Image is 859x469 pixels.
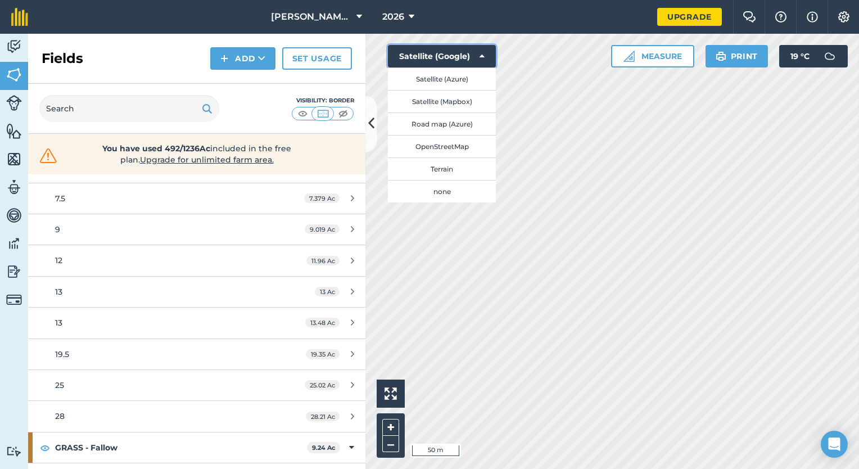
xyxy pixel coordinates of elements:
[55,224,60,234] span: 9
[6,235,22,252] img: svg+xml;base64,PD94bWwgdmVyc2lvbj0iMS4wIiBlbmNvZGluZz0idXRmLTgiPz4KPCEtLSBHZW5lcmF0b3I6IEFkb2JlIE...
[55,349,69,359] span: 19.5
[39,95,219,122] input: Search
[388,90,496,112] button: Satellite (Mapbox)
[807,10,818,24] img: svg+xml;base64,PHN2ZyB4bWxucz0iaHR0cDovL3d3dy53My5vcmcvMjAwMC9zdmciIHdpZHRoPSIxNyIgaGVpZ2h0PSIxNy...
[271,10,352,24] span: [PERSON_NAME] Seed & Dairy LLC
[388,45,496,67] button: Satellite (Google)
[296,108,310,119] img: svg+xml;base64,PHN2ZyB4bWxucz0iaHR0cDovL3d3dy53My5vcmcvMjAwMC9zdmciIHdpZHRoPSI1MCIgaGVpZ2h0PSI0MC...
[623,51,635,62] img: Ruler icon
[55,411,65,421] span: 28
[385,387,397,400] img: Four arrows, one pointing top left, one top right, one bottom right and the last bottom left
[102,143,210,154] strong: You have used 492/1236Ac
[28,214,365,245] a: 99.019 Ac
[388,157,496,180] button: Terrain
[55,380,64,390] span: 25
[28,183,365,214] a: 7.57.379 Ac
[306,412,340,421] span: 28.21 Ac
[305,380,340,390] span: 25.02 Ac
[315,287,340,296] span: 13 Ac
[291,96,354,105] div: Visibility: Border
[312,444,336,452] strong: 9.24 Ac
[6,66,22,83] img: svg+xml;base64,PHN2ZyB4bWxucz0iaHR0cDovL3d3dy53My5vcmcvMjAwMC9zdmciIHdpZHRoPSI1NiIgaGVpZ2h0PSI2MC...
[382,419,399,436] button: +
[55,432,307,463] strong: GRASS - Fallow
[202,102,213,115] img: svg+xml;base64,PHN2ZyB4bWxucz0iaHR0cDovL3d3dy53My5vcmcvMjAwMC9zdmciIHdpZHRoPSIxOSIgaGVpZ2h0PSIyNC...
[28,245,365,276] a: 1211.96 Ac
[28,277,365,307] a: 1313 Ac
[388,135,496,157] button: OpenStreetMap
[821,431,848,458] div: Open Intercom Messenger
[6,151,22,168] img: svg+xml;base64,PHN2ZyB4bWxucz0iaHR0cDovL3d3dy53My5vcmcvMjAwMC9zdmciIHdpZHRoPSI1NiIgaGVpZ2h0PSI2MC...
[220,52,228,65] img: svg+xml;base64,PHN2ZyB4bWxucz0iaHR0cDovL3d3dy53My5vcmcvMjAwMC9zdmciIHdpZHRoPSIxNCIgaGVpZ2h0PSIyNC...
[282,47,352,70] a: Set usage
[657,8,722,26] a: Upgrade
[706,45,768,67] button: Print
[388,112,496,135] button: Road map (Azure)
[743,11,756,22] img: Two speech bubbles overlapping with the left bubble in the forefront
[37,143,356,165] a: You have used 492/1236Acincluded in the free plan.Upgrade for unlimited farm area.
[336,108,350,119] img: svg+xml;base64,PHN2ZyB4bWxucz0iaHR0cDovL3d3dy53My5vcmcvMjAwMC9zdmciIHdpZHRoPSI1MCIgaGVpZ2h0PSI0MC...
[55,193,65,204] span: 7.5
[388,180,496,202] button: none
[304,193,340,203] span: 7.379 Ac
[305,224,340,234] span: 9.019 Ac
[6,292,22,308] img: svg+xml;base64,PD94bWwgdmVyc2lvbj0iMS4wIiBlbmNvZGluZz0idXRmLTgiPz4KPCEtLSBHZW5lcmF0b3I6IEFkb2JlIE...
[42,49,83,67] h2: Fields
[306,349,340,359] span: 19.35 Ac
[774,11,788,22] img: A question mark icon
[210,47,275,70] button: Add
[6,446,22,457] img: svg+xml;base64,PD94bWwgdmVyc2lvbj0iMS4wIiBlbmNvZGluZz0idXRmLTgiPz4KPCEtLSBHZW5lcmF0b3I6IEFkb2JlIE...
[40,441,50,454] img: svg+xml;base64,PHN2ZyB4bWxucz0iaHR0cDovL3d3dy53My5vcmcvMjAwMC9zdmciIHdpZHRoPSIxOCIgaGVpZ2h0PSIyNC...
[6,263,22,280] img: svg+xml;base64,PD94bWwgdmVyc2lvbj0iMS4wIiBlbmNvZGluZz0idXRmLTgiPz4KPCEtLSBHZW5lcmF0b3I6IEFkb2JlIE...
[6,38,22,55] img: svg+xml;base64,PD94bWwgdmVyc2lvbj0iMS4wIiBlbmNvZGluZz0idXRmLTgiPz4KPCEtLSBHZW5lcmF0b3I6IEFkb2JlIE...
[6,123,22,139] img: svg+xml;base64,PHN2ZyB4bWxucz0iaHR0cDovL3d3dy53My5vcmcvMjAwMC9zdmciIHdpZHRoPSI1NiIgaGVpZ2h0PSI2MC...
[28,432,365,463] div: GRASS - Fallow9.24 Ac
[28,308,365,338] a: 1313.48 Ac
[716,49,726,63] img: svg+xml;base64,PHN2ZyB4bWxucz0iaHR0cDovL3d3dy53My5vcmcvMjAwMC9zdmciIHdpZHRoPSIxOSIgaGVpZ2h0PSIyNC...
[819,45,841,67] img: svg+xml;base64,PD94bWwgdmVyc2lvbj0iMS4wIiBlbmNvZGluZz0idXRmLTgiPz4KPCEtLSBHZW5lcmF0b3I6IEFkb2JlIE...
[11,8,28,26] img: fieldmargin Logo
[305,318,340,327] span: 13.48 Ac
[6,179,22,196] img: svg+xml;base64,PD94bWwgdmVyc2lvbj0iMS4wIiBlbmNvZGluZz0idXRmLTgiPz4KPCEtLSBHZW5lcmF0b3I6IEFkb2JlIE...
[611,45,694,67] button: Measure
[388,67,496,90] button: Satellite (Azure)
[55,287,62,297] span: 13
[55,318,62,328] span: 13
[306,256,340,265] span: 11.96 Ac
[316,108,330,119] img: svg+xml;base64,PHN2ZyB4bWxucz0iaHR0cDovL3d3dy53My5vcmcvMjAwMC9zdmciIHdpZHRoPSI1MCIgaGVpZ2h0PSI0MC...
[6,95,22,111] img: svg+xml;base64,PD94bWwgdmVyc2lvbj0iMS4wIiBlbmNvZGluZz0idXRmLTgiPz4KPCEtLSBHZW5lcmF0b3I6IEFkb2JlIE...
[790,45,810,67] span: 19 ° C
[779,45,848,67] button: 19 °C
[837,11,851,22] img: A cog icon
[140,155,274,165] span: Upgrade for unlimited farm area.
[77,143,317,165] span: included in the free plan .
[28,339,365,369] a: 19.519.35 Ac
[6,207,22,224] img: svg+xml;base64,PD94bWwgdmVyc2lvbj0iMS4wIiBlbmNvZGluZz0idXRmLTgiPz4KPCEtLSBHZW5lcmF0b3I6IEFkb2JlIE...
[28,401,365,431] a: 2828.21 Ac
[28,370,365,400] a: 2525.02 Ac
[37,147,60,164] img: svg+xml;base64,PHN2ZyB4bWxucz0iaHR0cDovL3d3dy53My5vcmcvMjAwMC9zdmciIHdpZHRoPSIzMiIgaGVpZ2h0PSIzMC...
[382,10,404,24] span: 2026
[382,436,399,452] button: –
[55,255,62,265] span: 12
